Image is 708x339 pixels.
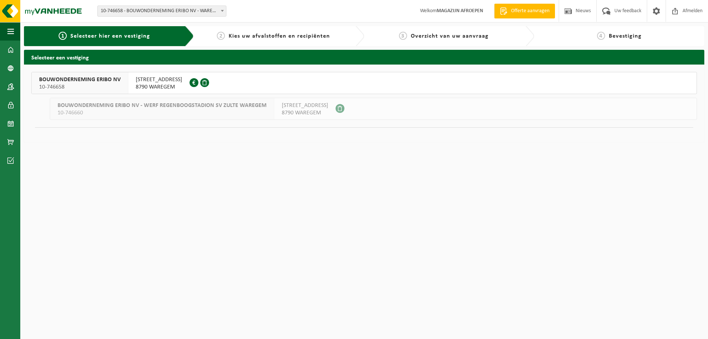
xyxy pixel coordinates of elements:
[24,50,704,64] h2: Selecteer een vestiging
[282,102,328,109] span: [STREET_ADDRESS]
[229,33,330,39] span: Kies uw afvalstoffen en recipiënten
[136,83,182,91] span: 8790 WAREGEM
[411,33,489,39] span: Overzicht van uw aanvraag
[597,32,605,40] span: 4
[282,109,328,117] span: 8790 WAREGEM
[399,32,407,40] span: 3
[58,102,267,109] span: BOUWONDERNEMING ERIBO NV - WERF REGENBOOGSTADION SV ZULTE WAREGEM
[217,32,225,40] span: 2
[437,8,483,14] strong: MAGAZIJN AFROEPEN
[98,6,226,16] span: 10-746658 - BOUWONDERNEMING ERIBO NV - WAREGEM
[136,76,182,83] span: [STREET_ADDRESS]
[609,33,642,39] span: Bevestiging
[58,109,267,117] span: 10-746660
[509,7,551,15] span: Offerte aanvragen
[494,4,555,18] a: Offerte aanvragen
[39,76,121,83] span: BOUWONDERNEMING ERIBO NV
[39,83,121,91] span: 10-746658
[31,72,697,94] button: BOUWONDERNEMING ERIBO NV 10-746658 [STREET_ADDRESS]8790 WAREGEM
[70,33,150,39] span: Selecteer hier een vestiging
[59,32,67,40] span: 1
[97,6,226,17] span: 10-746658 - BOUWONDERNEMING ERIBO NV - WAREGEM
